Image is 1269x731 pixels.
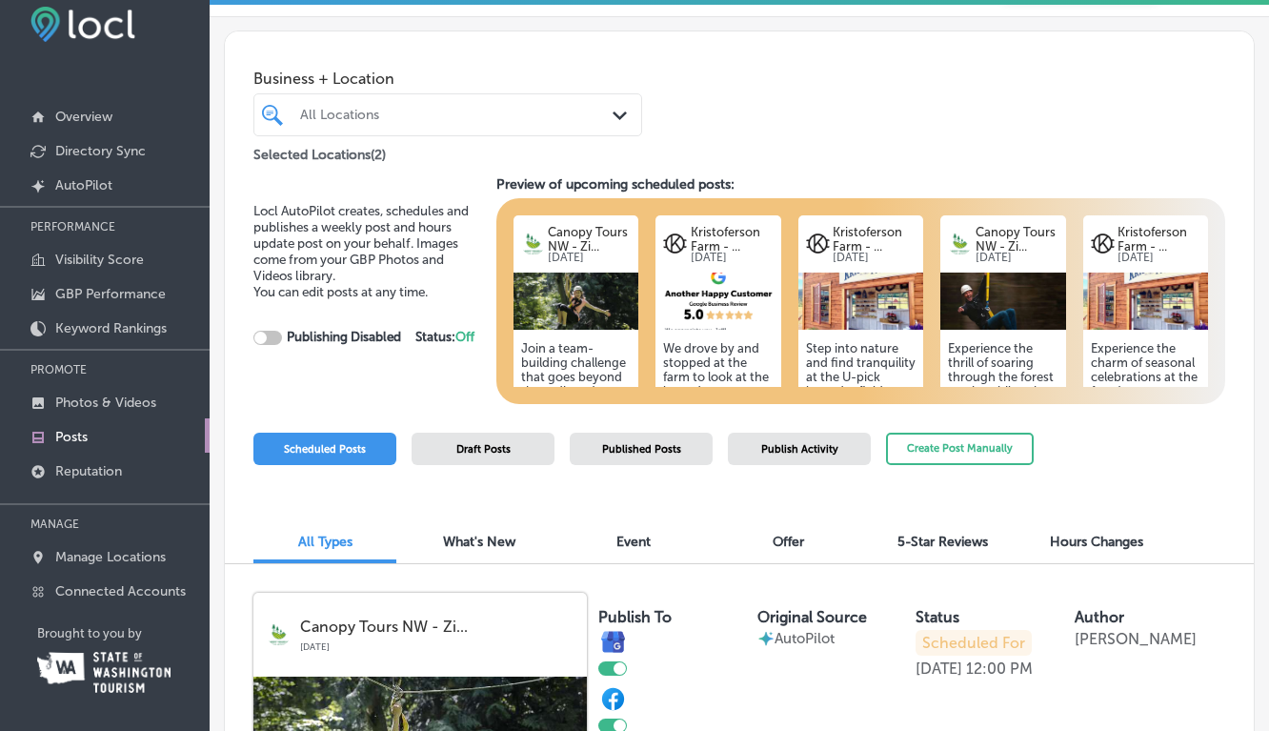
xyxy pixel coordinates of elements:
button: Create Post Manually [886,433,1034,466]
p: [DATE] [833,254,916,263]
img: 17447200918eae3f27-ef2c-4b15-8e57-80ece538ab85_B8E2F807-0EF4-4DDB-8355-4AF52C9DE2C7.jpeg [1083,273,1208,330]
p: Canopy Tours NW - Zi... [976,225,1058,254]
img: 1744720086685caae6-761d-494e-b6a3-5c4ef3558841_2020-10-15.jpg [940,273,1065,330]
p: Directory Sync [55,143,146,159]
span: What's New [443,534,515,550]
div: All Locations [300,107,614,123]
p: Posts [55,429,88,445]
p: Selected Locations ( 2 ) [253,139,386,163]
p: Canopy Tours NW - Zi... [548,225,631,254]
span: Off [455,329,474,345]
img: fda3e92497d09a02dc62c9cd864e3231.png [30,7,135,42]
p: GBP Performance [55,286,166,302]
p: 12:00 PM [966,660,1033,678]
p: [DATE] [691,254,774,263]
span: Hours Changes [1050,534,1143,550]
span: Business + Location [253,70,642,88]
p: [DATE] [976,254,1058,263]
p: Photos & Videos [55,395,156,411]
span: Draft Posts [456,443,511,456]
p: Overview [55,109,112,125]
h5: Experience the thrill of soaring through the forest on six exhilarating ziplines! Breathtaking vi... [948,341,1057,556]
img: logo [663,232,687,255]
img: autopilot-icon [757,630,775,647]
span: You can edit posts at any time. [253,284,428,300]
img: 862a4152-6ede-414c-86b7-4eeed927afa1.png [655,273,780,330]
p: Visibility Score [55,252,144,268]
p: Kristoferson Farm - ... [691,225,774,254]
h5: Join a team-building challenge that goes beyond the ordinary! Engage with hands-on activities des... [521,341,631,556]
span: All Types [298,534,352,550]
p: [DATE] [300,636,574,653]
span: Event [616,534,651,550]
label: Status [916,608,959,626]
p: Canopy Tours NW - Zi... [300,619,574,636]
img: logo [1091,232,1115,255]
img: Washington Tourism [37,652,171,693]
span: 5-Star Reviews [897,534,988,550]
p: Manage Locations [55,549,166,565]
label: Publish To [598,608,672,626]
span: Locl AutoPilot creates, schedules and publishes a weekly post and hours update post on your behal... [253,203,469,284]
span: Publish Activity [761,443,838,456]
p: [DATE] [1118,254,1200,263]
p: Brought to you by [37,626,210,640]
img: logo [267,622,291,646]
h5: We drove by and stopped at the farm to look at the lavender. Afterwards, we stopped by the little... [663,341,773,556]
label: Author [1075,608,1124,626]
strong: Status: [415,329,474,345]
img: logo [521,232,545,255]
span: Published Posts [602,443,681,456]
h5: Step into nature and find tranquility at the U-pick lavender fields. This hands-on experience all... [806,341,916,556]
label: Original Source [757,608,867,626]
p: Kristoferson Farm - ... [833,225,916,254]
img: 17447200842be2c1e5-12fc-4a59-927c-71454cfc587d_2020-10-15.jpg [514,273,638,330]
strong: Publishing Disabled [287,329,401,345]
p: Keyword Rankings [55,320,167,336]
p: Kristoferson Farm - ... [1118,225,1200,254]
p: [PERSON_NAME] [1075,630,1197,648]
img: 17447200918eae3f27-ef2c-4b15-8e57-80ece538ab85_B8E2F807-0EF4-4DDB-8355-4AF52C9DE2C7.jpeg [798,273,923,330]
p: Reputation [55,463,122,479]
span: Offer [773,534,804,550]
p: Scheduled For [916,630,1032,656]
h3: Preview of upcoming scheduled posts: [496,176,1225,193]
p: [DATE] [548,254,631,263]
span: Scheduled Posts [284,443,366,456]
p: AutoPilot [55,177,112,193]
img: logo [948,232,972,255]
p: Connected Accounts [55,583,186,599]
p: [DATE] [916,660,962,678]
h5: Experience the charm of seasonal celebrations at the farm! [GEOGRAPHIC_DATA] offers stunning even... [1091,341,1200,556]
img: logo [806,232,830,255]
p: AutoPilot [775,630,835,647]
